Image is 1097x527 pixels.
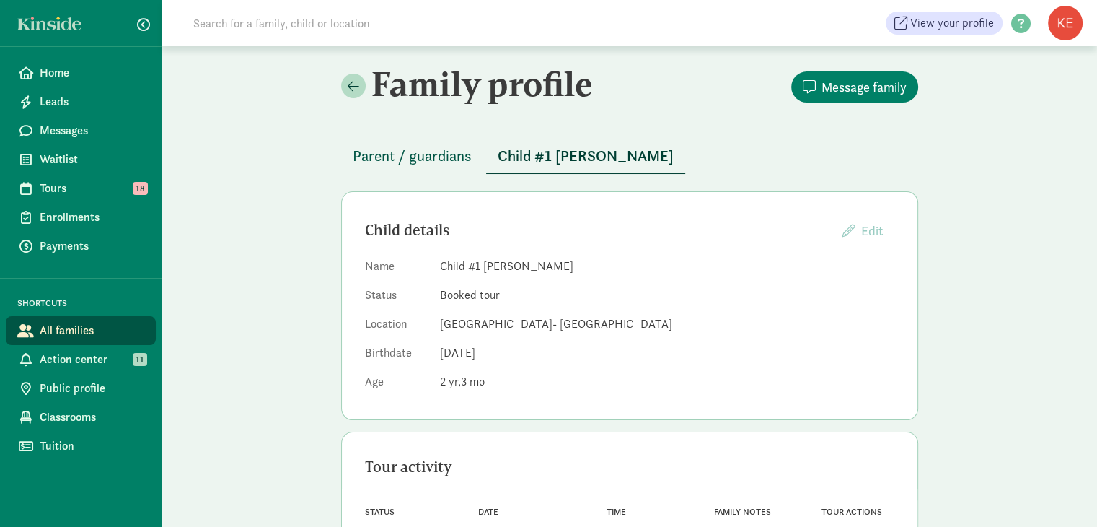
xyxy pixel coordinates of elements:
[6,403,156,432] a: Classrooms
[365,287,428,310] dt: Status
[6,232,156,261] a: Payments
[791,71,918,103] button: Message family
[477,507,498,517] span: Date
[440,374,461,389] span: 2
[6,116,156,145] a: Messages
[365,456,894,479] div: Tour activity
[365,315,428,339] dt: Location
[1025,458,1097,527] iframe: Chat Widget
[821,507,882,517] span: Tour actions
[6,58,156,87] a: Home
[40,122,144,139] span: Messages
[341,148,483,165] a: Parent / guardians
[6,374,156,403] a: Public profile
[133,353,147,366] span: 11
[607,507,626,517] span: Time
[365,344,428,367] dt: Birthdate
[341,64,627,104] h2: Family profile
[6,87,156,116] a: Leads
[40,409,144,426] span: Classrooms
[365,219,831,242] div: Child details
[353,144,472,167] span: Parent / guardians
[486,139,685,174] button: Child #1 [PERSON_NAME]
[6,316,156,345] a: All families
[40,322,144,339] span: All families
[40,238,144,255] span: Payments
[6,345,156,374] a: Action center 11
[714,507,771,517] span: Family notes
[486,148,685,165] a: Child #1 [PERSON_NAME]
[910,14,994,32] span: View your profile
[440,315,894,333] dd: [GEOGRAPHIC_DATA]- [GEOGRAPHIC_DATA]
[40,180,144,197] span: Tours
[40,151,144,168] span: Waitlist
[831,215,894,246] button: Edit
[133,182,148,195] span: 18
[365,258,428,281] dt: Name
[6,432,156,461] a: Tuition
[6,145,156,174] a: Waitlist
[40,209,144,226] span: Enrollments
[341,139,483,173] button: Parent / guardians
[440,287,894,304] dd: Booked tour
[6,203,156,232] a: Enrollments
[365,373,428,396] dt: Age
[861,222,883,239] span: Edit
[440,345,475,360] span: [DATE]
[886,12,1003,35] a: View your profile
[40,64,144,82] span: Home
[40,380,144,397] span: Public profile
[40,93,144,110] span: Leads
[498,144,674,167] span: Child #1 [PERSON_NAME]
[461,374,485,389] span: 3
[185,9,589,38] input: Search for a family, child or location
[6,174,156,203] a: Tours 18
[40,437,144,455] span: Tuition
[40,351,144,368] span: Action center
[821,77,907,97] span: Message family
[365,507,395,517] span: Status
[440,258,894,275] dd: Child #1 [PERSON_NAME]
